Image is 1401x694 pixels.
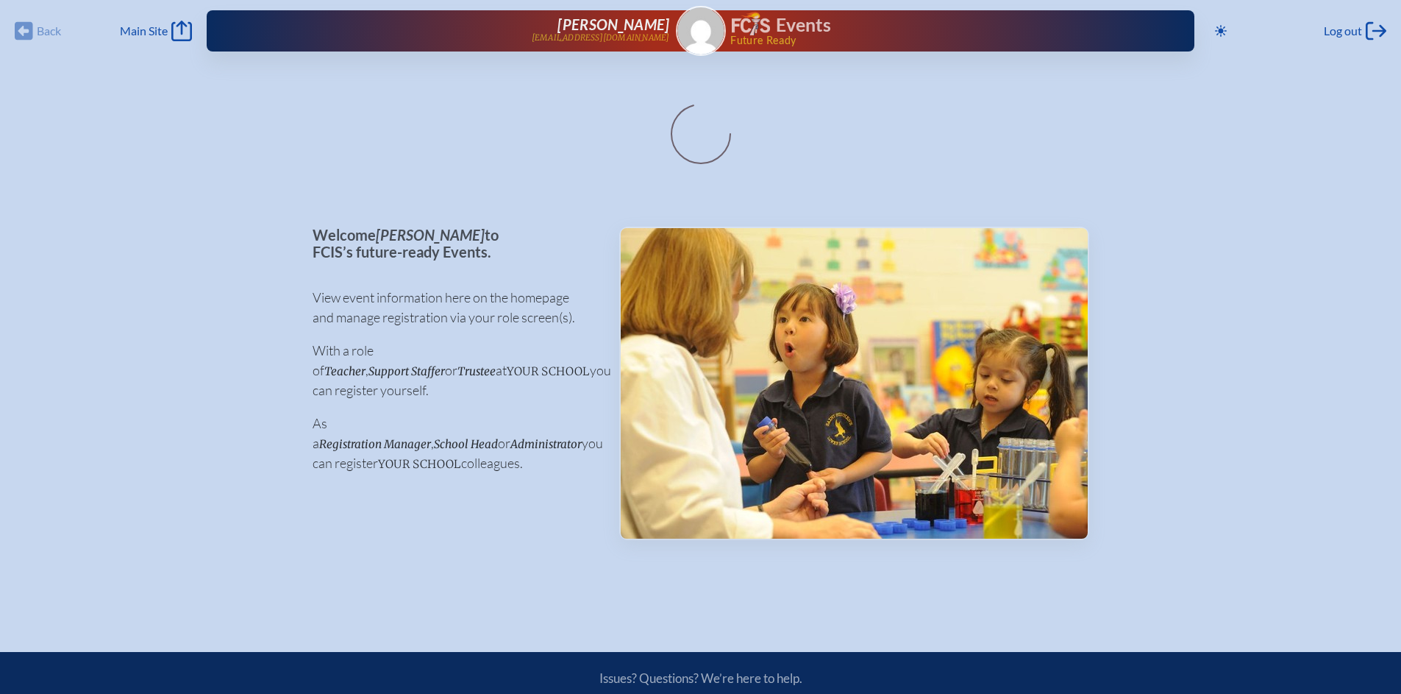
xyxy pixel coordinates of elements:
[457,364,496,378] span: Trustee
[376,226,485,244] span: [PERSON_NAME]
[532,33,670,43] p: [EMAIL_ADDRESS][DOMAIN_NAME]
[313,414,596,473] p: As a , or you can register colleagues.
[120,21,192,41] a: Main Site
[378,457,461,471] span: your school
[324,364,366,378] span: Teacher
[313,341,596,400] p: With a role of , or at you can register yourself.
[254,16,670,46] a: [PERSON_NAME][EMAIL_ADDRESS][DOMAIN_NAME]
[313,288,596,327] p: View event information here on the homepage and manage registration via your role screen(s).
[677,7,724,54] img: Gravatar
[442,670,960,686] p: Issues? Questions? We’re here to help.
[676,6,726,56] a: Gravatar
[507,364,590,378] span: your school
[120,24,168,38] span: Main Site
[1324,24,1362,38] span: Log out
[510,437,582,451] span: Administrator
[557,15,669,33] span: [PERSON_NAME]
[368,364,445,378] span: Support Staffer
[732,12,1148,46] div: FCIS Events — Future ready
[313,227,596,260] p: Welcome to FCIS’s future-ready Events.
[434,437,498,451] span: School Head
[319,437,431,451] span: Registration Manager
[730,35,1147,46] span: Future Ready
[621,228,1088,539] img: Events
